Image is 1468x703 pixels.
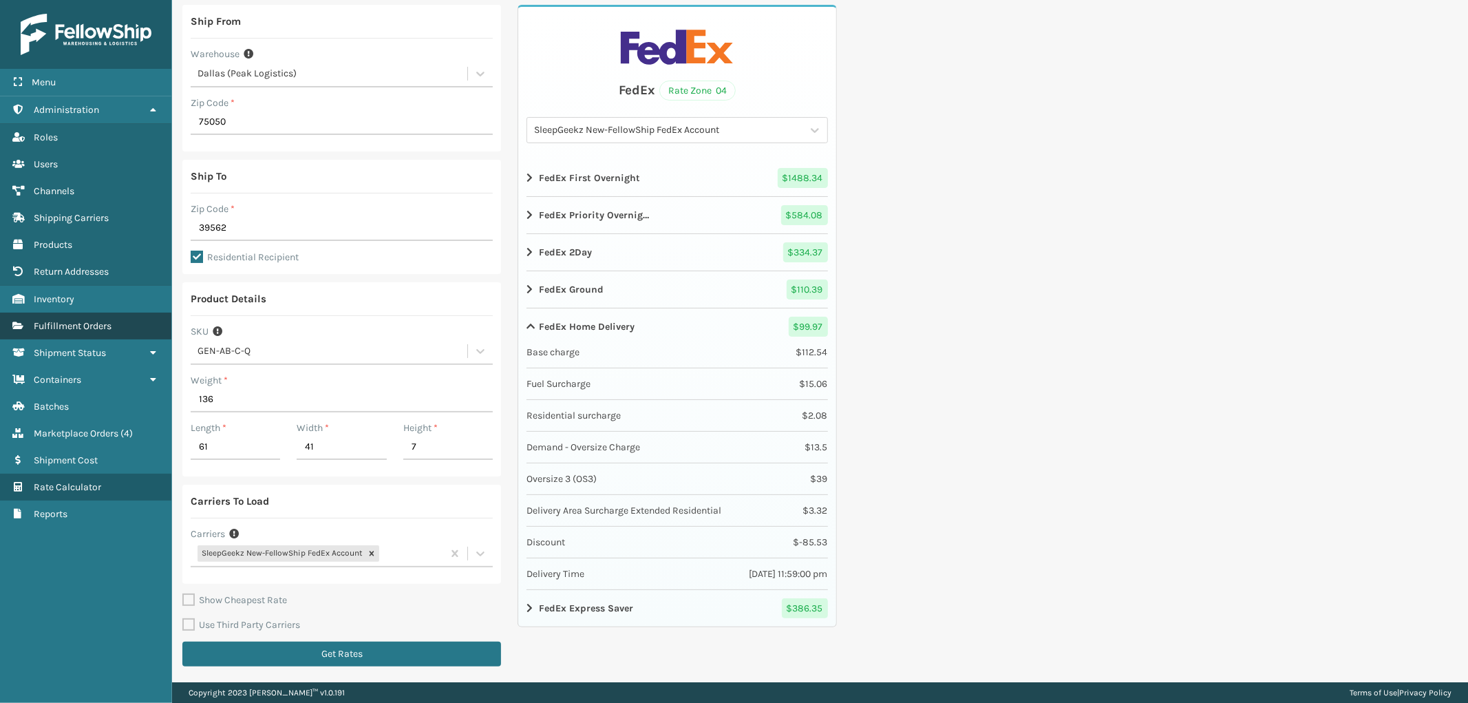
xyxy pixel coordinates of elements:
div: Dallas (Peak Logistics) [198,67,469,81]
span: $ 386.35 [782,598,828,618]
span: Menu [32,76,56,88]
label: Height [403,421,438,435]
span: Oversize 3 (OS3) [526,472,597,486]
label: Carriers [191,527,225,541]
label: Residential Recipient [191,251,299,263]
span: $ -85.53 [794,535,828,549]
span: Return Addresses [34,266,109,277]
label: Use Third Party Carriers [182,619,300,631]
span: Fulfillment Orders [34,320,111,332]
a: Privacy Policy [1399,688,1451,697]
span: Discount [526,535,565,549]
p: Copyright 2023 [PERSON_NAME]™ v 1.0.191 [189,682,345,703]
span: $ 1488.34 [778,168,828,188]
div: Carriers To Load [191,493,269,510]
div: GEN-AB-C-Q [198,344,469,359]
label: Weight [191,373,228,388]
span: $ 99.97 [789,317,828,337]
img: logo [21,14,151,55]
strong: FedEx Priority Overnight [539,208,650,222]
span: $ 13.5 [805,440,828,454]
strong: FedEx Express Saver [539,601,633,616]
div: Product Details [191,291,266,307]
div: SleepGeekz New-FellowShip FedEx Account [534,123,803,138]
div: SleepGeekz New-FellowShip FedEx Account [198,545,364,562]
span: [DATE] 11:59:00 pm [749,567,828,581]
span: $ 15.06 [800,377,828,391]
label: Warehouse [191,47,240,61]
label: Show Cheapest Rate [182,594,287,606]
span: Roles [34,132,58,143]
span: Inventory [34,293,74,305]
span: $ 112.54 [796,345,828,359]
button: Get Rates [182,642,501,667]
span: Containers [34,374,81,386]
span: Shipping Carriers [34,212,109,224]
span: Users [34,158,58,170]
span: $ 39 [811,472,828,486]
span: Channels [34,185,74,197]
span: Residential surcharge [526,408,621,423]
span: Rate Calculator [34,481,101,493]
span: Delivery Time [526,567,584,581]
span: Fuel Surcharge [526,377,591,391]
label: Zip Code [191,202,235,216]
span: ( 4 ) [120,428,133,439]
span: Delivery Area Surcharge Extended Residential [526,503,721,518]
span: Reports [34,508,67,520]
span: Base charge [526,345,579,359]
span: Administration [34,104,99,116]
span: Marketplace Orders [34,428,118,439]
span: $ 3.32 [803,503,828,518]
div: | [1350,682,1451,703]
span: Rate Zone [668,83,712,98]
strong: FedEx Ground [539,282,604,297]
label: SKU [191,324,209,339]
span: Products [34,239,72,251]
span: Batches [34,401,69,412]
div: FedEx [619,80,655,101]
span: Shipment Cost [34,454,98,466]
label: Width [297,421,329,435]
strong: FedEx Home Delivery [539,319,635,334]
div: Ship To [191,168,226,185]
span: $ 2.08 [802,408,828,423]
a: Terms of Use [1350,688,1397,697]
span: Shipment Status [34,347,106,359]
strong: FedEx 2Day [539,245,592,260]
label: Zip Code [191,96,235,110]
div: Ship From [191,13,241,30]
span: $ 334.37 [783,242,828,262]
span: 04 [716,83,727,98]
span: Demand - Oversize Charge [526,440,640,454]
span: $ 584.08 [781,205,828,225]
span: $ 110.39 [787,280,828,300]
strong: FedEx First Overnight [539,171,640,185]
label: Length [191,421,226,435]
